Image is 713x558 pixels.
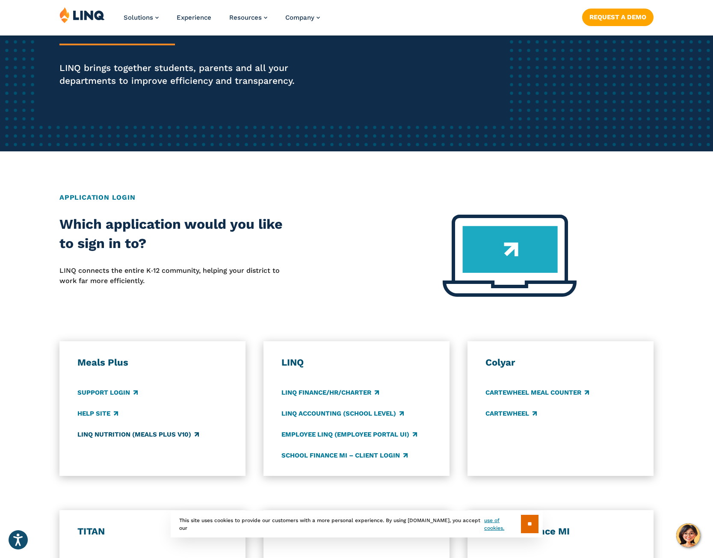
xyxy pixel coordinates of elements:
p: LINQ connects the entire K‑12 community, helping your district to work far more efficiently. [59,266,296,286]
a: Help Site [77,409,118,418]
a: Solutions [124,14,159,21]
a: Resources [229,14,267,21]
h2: Application Login [59,192,654,203]
span: Company [285,14,314,21]
a: Experience [177,14,211,21]
h3: LINQ [281,357,432,369]
h2: Which application would you like to sign in to? [59,215,296,254]
p: LINQ brings together students, parents and all your departments to improve efficiency and transpa... [59,62,334,87]
a: Request a Demo [582,9,654,26]
span: Resources [229,14,262,21]
a: LINQ Nutrition (Meals Plus v10) [77,430,199,439]
a: Support Login [77,388,138,397]
div: This site uses cookies to provide our customers with a more personal experience. By using [DOMAIN... [171,511,543,537]
nav: Primary Navigation [124,7,320,35]
a: CARTEWHEEL [485,409,537,418]
a: use of cookies. [484,517,521,532]
a: Employee LINQ (Employee Portal UI) [281,430,417,439]
a: CARTEWHEEL Meal Counter [485,388,589,397]
a: LINQ Finance/HR/Charter [281,388,379,397]
a: Company [285,14,320,21]
nav: Button Navigation [582,7,654,26]
a: LINQ Accounting (school level) [281,409,404,418]
img: LINQ | K‑12 Software [59,7,105,23]
span: Solutions [124,14,153,21]
h3: Colyar [485,357,636,369]
button: Hello, have a question? Let’s chat. [676,523,700,547]
a: School Finance MI – Client Login [281,451,408,460]
h3: Meals Plus [77,357,228,369]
